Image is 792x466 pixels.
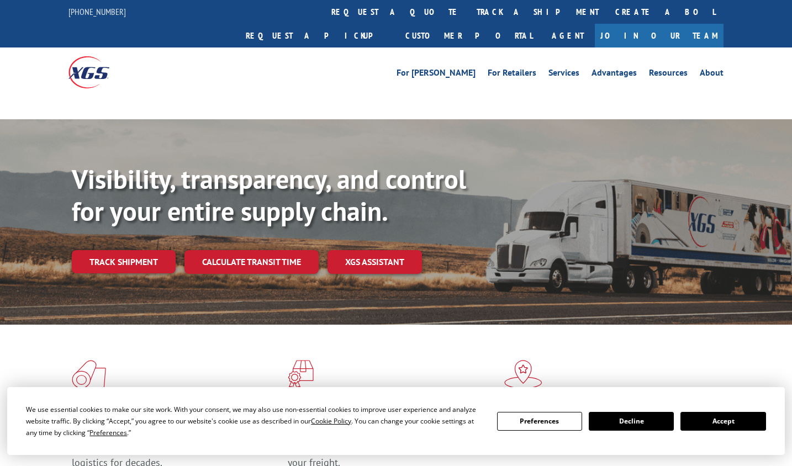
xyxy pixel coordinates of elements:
[72,360,106,389] img: xgs-icon-total-supply-chain-intelligence-red
[72,250,176,273] a: Track shipment
[589,412,674,431] button: Decline
[592,68,637,81] a: Advantages
[184,250,319,274] a: Calculate transit time
[311,416,351,426] span: Cookie Policy
[68,6,126,17] a: [PHONE_NUMBER]
[288,360,314,389] img: xgs-icon-focused-on-flooring-red
[680,412,765,431] button: Accept
[328,250,422,274] a: XGS ASSISTANT
[488,68,536,81] a: For Retailers
[700,68,724,81] a: About
[504,360,542,389] img: xgs-icon-flagship-distribution-model-red
[497,412,582,431] button: Preferences
[649,68,688,81] a: Resources
[548,68,579,81] a: Services
[397,68,476,81] a: For [PERSON_NAME]
[541,24,595,47] a: Agent
[237,24,397,47] a: Request a pickup
[595,24,724,47] a: Join Our Team
[7,387,785,455] div: Cookie Consent Prompt
[26,404,483,438] div: We use essential cookies to make our site work. With your consent, we may also use non-essential ...
[89,428,127,437] span: Preferences
[397,24,541,47] a: Customer Portal
[72,162,466,228] b: Visibility, transparency, and control for your entire supply chain.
